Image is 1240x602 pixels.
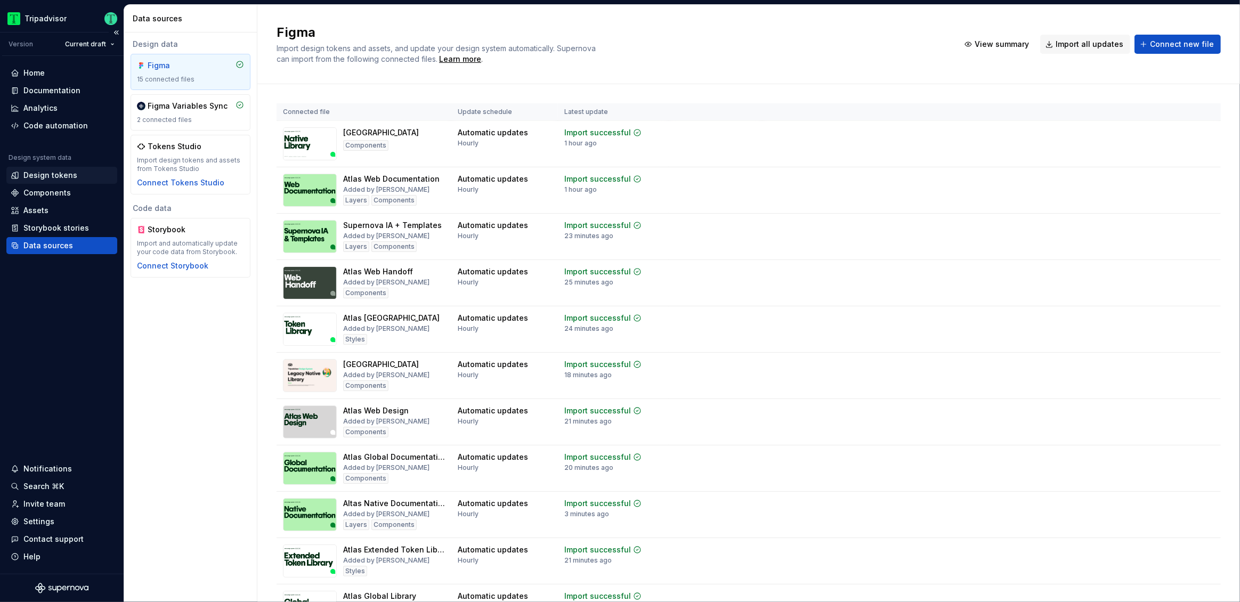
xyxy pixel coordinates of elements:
[131,203,250,214] div: Code data
[458,371,479,379] div: Hourly
[371,195,417,206] div: Components
[343,174,440,184] div: Atlas Web Documentation
[6,167,117,184] a: Design tokens
[6,117,117,134] a: Code automation
[451,103,558,121] th: Update schedule
[2,7,121,30] button: TripadvisorThomas Dittmer
[343,278,429,287] div: Added by [PERSON_NAME]
[437,55,483,63] span: .
[564,452,631,462] div: Import successful
[343,313,440,323] div: Atlas [GEOGRAPHIC_DATA]
[6,100,117,117] a: Analytics
[343,266,413,277] div: Atlas Web Handoff
[6,495,117,512] a: Invite team
[343,510,429,518] div: Added by [PERSON_NAME]
[343,127,419,138] div: [GEOGRAPHIC_DATA]
[458,556,479,565] div: Hourly
[65,40,106,48] span: Current draft
[6,237,117,254] a: Data sources
[458,591,528,601] div: Automatic updates
[1056,39,1123,50] span: Import all updates
[1134,35,1221,54] button: Connect new file
[343,185,429,194] div: Added by [PERSON_NAME]
[371,519,417,530] div: Components
[564,544,631,555] div: Import successful
[343,566,367,576] div: Styles
[343,359,419,370] div: [GEOGRAPHIC_DATA]
[564,463,613,472] div: 20 minutes ago
[959,35,1036,54] button: View summary
[131,94,250,131] a: Figma Variables Sync2 connected files
[343,220,442,231] div: Supernova IA + Templates
[458,220,528,231] div: Automatic updates
[343,519,369,530] div: Layers
[458,405,528,416] div: Automatic updates
[6,202,117,219] a: Assets
[458,544,528,555] div: Automatic updates
[23,188,71,198] div: Components
[458,498,528,509] div: Automatic updates
[25,13,67,24] div: Tripadvisor
[458,139,479,148] div: Hourly
[564,405,631,416] div: Import successful
[343,334,367,345] div: Styles
[1150,39,1214,50] span: Connect new file
[458,313,528,323] div: Automatic updates
[343,463,429,472] div: Added by [PERSON_NAME]
[35,583,88,593] a: Supernova Logo
[277,44,598,63] span: Import design tokens and assets, and update your design system automatically. Supernova can impor...
[23,103,58,113] div: Analytics
[131,39,250,50] div: Design data
[458,185,479,194] div: Hourly
[6,513,117,530] a: Settings
[148,141,201,152] div: Tokens Studio
[23,551,40,562] div: Help
[131,54,250,90] a: Figma15 connected files
[1040,35,1130,54] button: Import all updates
[137,261,208,271] button: Connect Storybook
[6,184,117,201] a: Components
[60,37,119,52] button: Current draft
[564,324,613,333] div: 24 minutes ago
[343,473,388,484] div: Components
[137,177,224,188] button: Connect Tokens Studio
[439,54,481,64] a: Learn more
[458,127,528,138] div: Automatic updates
[343,498,445,509] div: Altas Native Documentation
[23,463,72,474] div: Notifications
[458,174,528,184] div: Automatic updates
[148,101,228,111] div: Figma Variables Sync
[9,40,33,48] div: Version
[137,239,244,256] div: Import and automatically update your code data from Storybook.
[564,220,631,231] div: Import successful
[343,591,416,601] div: Atlas Global Library
[458,278,479,287] div: Hourly
[131,135,250,194] a: Tokens StudioImport design tokens and assets from Tokens StudioConnect Tokens Studio
[343,288,388,298] div: Components
[6,478,117,495] button: Search ⌘K
[6,219,117,237] a: Storybook stories
[343,417,429,426] div: Added by [PERSON_NAME]
[23,240,73,251] div: Data sources
[564,591,631,601] div: Import successful
[343,405,409,416] div: Atlas Web Design
[23,481,64,492] div: Search ⌘K
[23,516,54,527] div: Settings
[137,75,244,84] div: 15 connected files
[564,498,631,509] div: Import successful
[6,548,117,565] button: Help
[564,510,609,518] div: 3 minutes ago
[458,510,479,518] div: Hourly
[564,359,631,370] div: Import successful
[7,12,20,25] img: 0ed0e8b8-9446-497d-bad0-376821b19aa5.png
[458,452,528,462] div: Automatic updates
[564,266,631,277] div: Import successful
[277,24,946,41] h2: Figma
[6,460,117,477] button: Notifications
[137,156,244,173] div: Import design tokens and assets from Tokens Studio
[343,544,445,555] div: Atlas Extended Token Library
[343,371,429,379] div: Added by [PERSON_NAME]
[564,174,631,184] div: Import successful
